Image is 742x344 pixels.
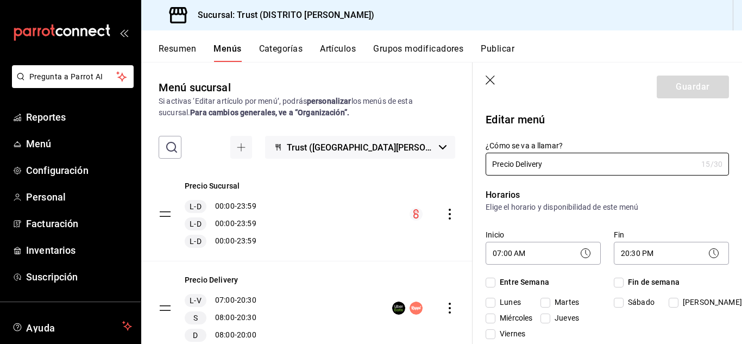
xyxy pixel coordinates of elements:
p: Editar menú [486,111,729,128]
span: Miércoles [495,312,532,324]
button: Categorías [259,43,303,62]
div: 08:00 - 20:30 [185,311,256,324]
span: Pregunta a Parrot AI [29,71,117,83]
button: drag [159,208,172,221]
span: Fin de semana [624,277,680,288]
label: Inicio [486,231,601,239]
span: Sábado [624,297,655,308]
span: Inventarios [26,243,132,258]
span: Martes [550,297,579,308]
span: Entre Semana [495,277,549,288]
button: Trust ([GEOGRAPHIC_DATA][PERSON_NAME]) [265,136,455,159]
span: S [191,312,200,323]
div: 00:00 - 23:59 [185,217,256,230]
span: Lunes [495,297,521,308]
span: Personal [26,190,132,204]
span: L-D [187,218,203,229]
div: Menú sucursal [159,79,231,96]
label: ¿Cómo se va a llamar? [486,142,729,149]
label: Fin [614,231,729,239]
p: Elige el horario y disponibilidad de este menú [486,202,729,212]
span: L-D [187,236,203,247]
span: Jueves [550,312,579,324]
button: Artículos [320,43,356,62]
span: L-V [187,295,203,306]
span: Reportes [26,110,132,124]
div: 15 /30 [701,159,722,170]
div: 08:00 - 20:00 [185,329,256,342]
input: Buscar menú [181,136,188,158]
strong: Para cambios generales, ve a “Organización”. [190,108,349,117]
div: Si activas ‘Editar artículo por menú’, podrás los menús de esta sucursal. [159,96,455,118]
span: Trust ([GEOGRAPHIC_DATA][PERSON_NAME]) [287,142,435,153]
button: actions [444,209,455,220]
span: Facturación [26,216,132,231]
span: Suscripción [26,270,132,284]
div: 07:00 AM [486,242,601,265]
h3: Sucursal: Trust (DISTRITO [PERSON_NAME]) [189,9,374,22]
a: Pregunta a Parrot AI [8,79,134,90]
span: D [191,330,200,341]
span: Ayuda [26,320,118,333]
button: drag [159,302,172,315]
span: L-D [187,201,203,212]
p: Horarios [486,189,729,202]
span: Configuración [26,163,132,178]
div: 00:00 - 23:59 [185,235,256,248]
button: Publicar [481,43,514,62]
div: 20:30 PM [614,242,729,265]
button: Menús [213,43,241,62]
button: Resumen [159,43,196,62]
button: open_drawer_menu [120,28,128,37]
div: 07:00 - 20:30 [185,294,256,307]
button: Precio Sucursal [185,180,240,191]
button: Grupos modificadores [373,43,463,62]
div: navigation tabs [159,43,742,62]
span: Viernes [495,328,525,340]
button: Precio Delivery [185,274,238,285]
strong: personalizar [307,97,351,105]
span: [PERSON_NAME] [678,297,742,308]
span: Menú [26,136,132,151]
button: Pregunta a Parrot AI [12,65,134,88]
button: actions [444,303,455,314]
div: 00:00 - 23:59 [185,200,256,213]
